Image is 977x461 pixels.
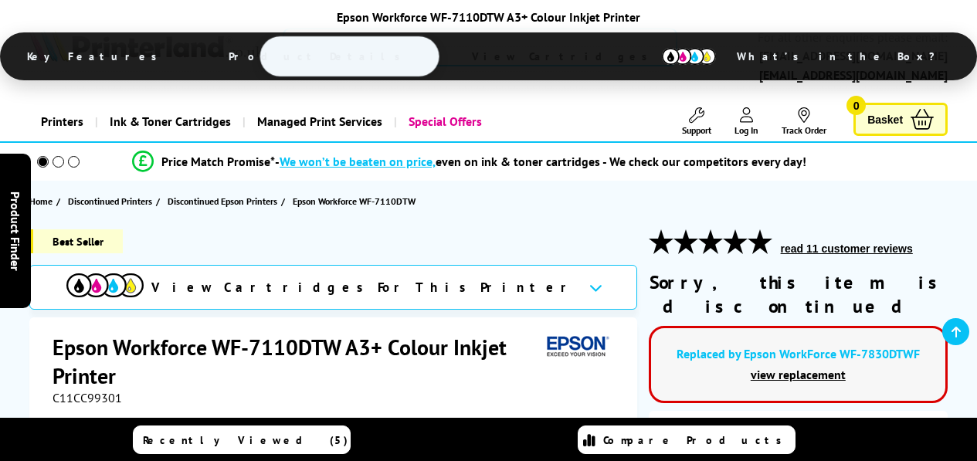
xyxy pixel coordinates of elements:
a: Support [682,107,711,136]
span: Epson Workforce WF-7110DTW [293,193,416,209]
img: cmyk-icon.svg [662,48,716,65]
a: Recently Viewed (5) [133,425,351,454]
a: Home [29,193,56,209]
span: Discontinued Printers [68,193,152,209]
span: Support [682,124,711,136]
span: Recently Viewed (5) [143,433,348,447]
a: Epson Workforce WF-7110DTW [293,193,419,209]
a: Discontinued Epson Printers [168,193,281,209]
span: What’s in the Box? [714,38,973,75]
span: Compare Products [603,433,790,447]
a: Track Order [782,107,826,136]
span: Price Match Promise* [161,154,275,169]
span: Ink & Toner Cartridges [110,102,231,141]
a: view replacement [751,367,846,382]
span: Home [29,193,53,209]
span: Product Finder [8,191,23,270]
span: Basket [867,109,903,130]
span: Log In [734,124,758,136]
a: Log In [734,107,758,136]
span: View Cartridges For This Printer [151,279,576,296]
span: Key Features [4,38,188,75]
span: 0 [846,96,866,115]
a: Special Offers [394,102,494,141]
li: modal_Promise [8,148,931,175]
span: View Cartridges [449,36,697,76]
a: Replaced by Epson WorkForce WF-7830DTWF [677,346,920,361]
span: Best Seller [29,229,123,253]
img: Epson [541,333,612,361]
img: View Cartridges [66,273,144,297]
h1: Epson Workforce WF-7110DTW A3+ Colour Inkjet Printer [53,333,541,390]
span: We won’t be beaten on price, [280,154,436,169]
a: Ink & Toner Cartridges [95,102,243,141]
div: Sorry, this item is discontinued [649,270,948,318]
span: Product Details [205,38,432,75]
a: Printers [29,102,95,141]
a: Compare Products [578,425,796,454]
button: read 11 customer reviews [776,242,918,256]
a: Basket 0 [853,103,948,136]
a: Managed Print Services [243,102,394,141]
div: - even on ink & toner cartridges - We check our competitors every day! [275,154,806,169]
span: C11CC99301 [53,390,122,405]
a: Discontinued Printers [68,193,156,209]
span: Discontinued Epson Printers [168,193,277,209]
